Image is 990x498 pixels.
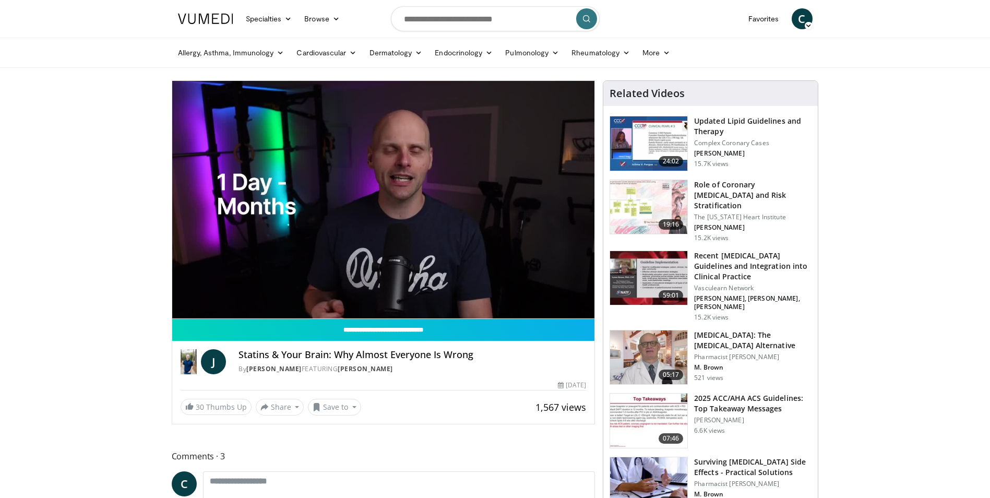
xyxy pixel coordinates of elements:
a: More [636,42,676,63]
a: [PERSON_NAME] [246,364,302,373]
h4: Related Videos [610,87,685,100]
a: Allergy, Asthma, Immunology [172,42,291,63]
img: 77f671eb-9394-4acc-bc78-a9f077f94e00.150x105_q85_crop-smart_upscale.jpg [610,116,687,171]
a: C [172,471,197,496]
video-js: Video Player [172,81,595,319]
a: 24:02 Updated Lipid Guidelines and Therapy Complex Coronary Cases [PERSON_NAME] 15.7K views [610,116,812,171]
a: J [201,349,226,374]
img: 369ac253-1227-4c00-b4e1-6e957fd240a8.150x105_q85_crop-smart_upscale.jpg [610,394,687,448]
p: [PERSON_NAME] [694,223,812,232]
img: ce9609b9-a9bf-4b08-84dd-8eeb8ab29fc6.150x105_q85_crop-smart_upscale.jpg [610,330,687,385]
div: [DATE] [558,381,586,390]
span: 24:02 [659,156,684,167]
a: 07:46 2025 ACC/AHA ACS Guidelines: Top Takeaway Messages [PERSON_NAME] 6.6K views [610,393,812,448]
span: 59:01 [659,290,684,301]
p: Pharmacist [PERSON_NAME] [694,353,812,361]
p: Vasculearn Network [694,284,812,292]
span: 1,567 views [535,401,586,413]
p: The [US_STATE] Heart Institute [694,213,812,221]
p: M. Brown [694,363,812,372]
input: Search topics, interventions [391,6,600,31]
p: [PERSON_NAME], [PERSON_NAME], [PERSON_NAME] [694,294,812,311]
button: Share [256,399,304,416]
a: 19:16 Role of Coronary [MEDICAL_DATA] and Risk Stratification The [US_STATE] Heart Institute [PER... [610,180,812,242]
h3: 2025 ACC/AHA ACS Guidelines: Top Takeaway Messages [694,393,812,414]
img: VuMedi Logo [178,14,233,24]
a: Browse [298,8,346,29]
a: Endocrinology [428,42,499,63]
img: Dr. Jordan Rennicke [181,349,197,374]
a: Cardiovascular [290,42,363,63]
span: 05:17 [659,370,684,380]
h3: Surviving [MEDICAL_DATA] Side Effects - Practical Solutions [694,457,812,478]
p: [PERSON_NAME] [694,149,812,158]
p: Complex Coronary Cases [694,139,812,147]
a: Rheumatology [565,42,636,63]
img: 87825f19-cf4c-4b91-bba1-ce218758c6bb.150x105_q85_crop-smart_upscale.jpg [610,251,687,305]
span: 07:46 [659,433,684,444]
a: C [792,8,813,29]
img: 1efa8c99-7b8a-4ab5-a569-1c219ae7bd2c.150x105_q85_crop-smart_upscale.jpg [610,180,687,234]
p: 521 views [694,374,723,382]
p: 15.2K views [694,313,729,322]
a: 05:17 [MEDICAL_DATA]: The [MEDICAL_DATA] Alternative Pharmacist [PERSON_NAME] M. Brown 521 views [610,330,812,385]
h3: [MEDICAL_DATA]: The [MEDICAL_DATA] Alternative [694,330,812,351]
h3: Updated Lipid Guidelines and Therapy [694,116,812,137]
a: Dermatology [363,42,429,63]
p: 15.7K views [694,160,729,168]
span: Comments 3 [172,449,595,463]
a: 59:01 Recent [MEDICAL_DATA] Guidelines and Integration into Clinical Practice Vasculearn Network ... [610,251,812,322]
h3: Recent [MEDICAL_DATA] Guidelines and Integration into Clinical Practice [694,251,812,282]
h3: Role of Coronary [MEDICAL_DATA] and Risk Stratification [694,180,812,211]
div: By FEATURING [238,364,586,374]
span: 30 [196,402,204,412]
p: 6.6K views [694,426,725,435]
a: Pulmonology [499,42,565,63]
a: Favorites [742,8,785,29]
button: Save to [308,399,361,416]
a: 30 Thumbs Up [181,399,252,415]
h4: Statins & Your Brain: Why Almost Everyone Is Wrong [238,349,586,361]
a: Specialties [240,8,299,29]
a: [PERSON_NAME] [338,364,393,373]
p: 15.2K views [694,234,729,242]
p: Pharmacist [PERSON_NAME] [694,480,812,488]
span: 19:16 [659,219,684,230]
p: [PERSON_NAME] [694,416,812,424]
